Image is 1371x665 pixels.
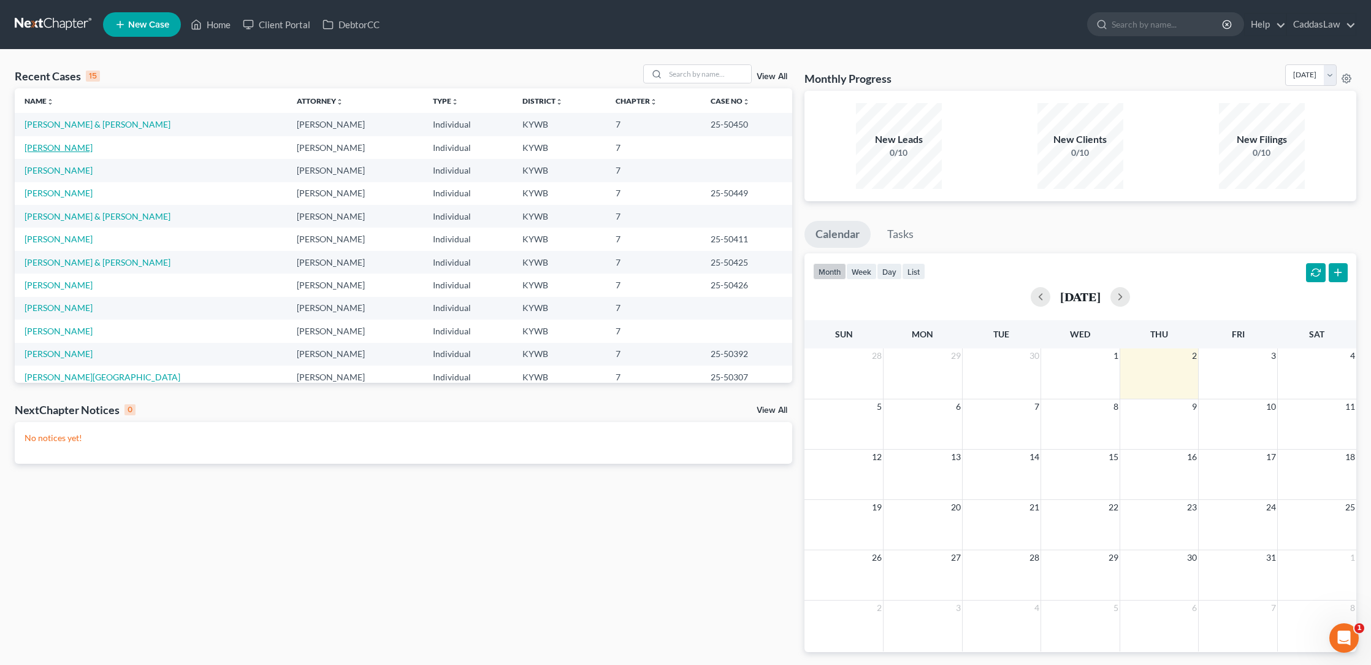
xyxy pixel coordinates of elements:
[86,71,100,82] div: 15
[25,372,180,382] a: [PERSON_NAME][GEOGRAPHIC_DATA]
[1112,348,1120,363] span: 1
[128,20,169,29] span: New Case
[513,113,606,136] td: KYWB
[1033,399,1041,414] span: 7
[950,450,962,464] span: 13
[606,159,701,182] td: 7
[25,302,93,313] a: [PERSON_NAME]
[336,98,343,106] i: unfold_more
[423,366,513,388] td: Individual
[993,329,1009,339] span: Tue
[423,228,513,250] td: Individual
[25,119,170,129] a: [PERSON_NAME] & [PERSON_NAME]
[513,274,606,296] td: KYWB
[877,263,902,280] button: day
[1112,13,1224,36] input: Search by name...
[1191,348,1198,363] span: 2
[616,96,657,106] a: Chapterunfold_more
[1107,550,1120,565] span: 29
[757,72,787,81] a: View All
[556,98,563,106] i: unfold_more
[1107,450,1120,464] span: 15
[1150,329,1168,339] span: Thu
[423,159,513,182] td: Individual
[1265,399,1277,414] span: 10
[950,500,962,515] span: 20
[606,205,701,228] td: 7
[1245,13,1286,36] a: Help
[1344,450,1356,464] span: 18
[513,136,606,159] td: KYWB
[423,274,513,296] td: Individual
[423,251,513,274] td: Individual
[25,96,54,106] a: Nameunfold_more
[950,348,962,363] span: 29
[1232,329,1245,339] span: Fri
[513,297,606,320] td: KYWB
[423,297,513,320] td: Individual
[297,96,343,106] a: Attorneyunfold_more
[25,257,170,267] a: [PERSON_NAME] & [PERSON_NAME]
[871,348,883,363] span: 28
[871,450,883,464] span: 12
[955,601,962,615] span: 3
[606,343,701,366] td: 7
[1265,450,1277,464] span: 17
[513,320,606,342] td: KYWB
[701,274,792,296] td: 25-50426
[606,366,701,388] td: 7
[287,343,423,366] td: [PERSON_NAME]
[25,348,93,359] a: [PERSON_NAME]
[15,402,136,417] div: NextChapter Notices
[650,98,657,106] i: unfold_more
[835,329,853,339] span: Sun
[1107,500,1120,515] span: 22
[25,211,170,221] a: [PERSON_NAME] & [PERSON_NAME]
[955,399,962,414] span: 6
[25,188,93,198] a: [PERSON_NAME]
[804,71,892,86] h3: Monthly Progress
[1191,399,1198,414] span: 9
[1186,500,1198,515] span: 23
[902,263,925,280] button: list
[606,228,701,250] td: 7
[876,221,925,248] a: Tasks
[513,366,606,388] td: KYWB
[423,113,513,136] td: Individual
[25,165,93,175] a: [PERSON_NAME]
[1349,601,1356,615] span: 8
[451,98,459,106] i: unfold_more
[1028,450,1041,464] span: 14
[1112,601,1120,615] span: 5
[1028,550,1041,565] span: 28
[876,399,883,414] span: 5
[606,297,701,320] td: 7
[25,432,782,444] p: No notices yet!
[856,147,942,159] div: 0/10
[1265,550,1277,565] span: 31
[237,13,316,36] a: Client Portal
[513,343,606,366] td: KYWB
[287,320,423,342] td: [PERSON_NAME]
[804,221,871,248] a: Calendar
[1028,500,1041,515] span: 21
[513,228,606,250] td: KYWB
[871,550,883,565] span: 26
[1186,450,1198,464] span: 16
[743,98,750,106] i: unfold_more
[47,98,54,106] i: unfold_more
[287,205,423,228] td: [PERSON_NAME]
[423,320,513,342] td: Individual
[25,142,93,153] a: [PERSON_NAME]
[1219,147,1305,159] div: 0/10
[1287,13,1356,36] a: CaddasLaw
[701,182,792,205] td: 25-50449
[606,274,701,296] td: 7
[423,343,513,366] td: Individual
[513,182,606,205] td: KYWB
[1265,500,1277,515] span: 24
[513,251,606,274] td: KYWB
[287,251,423,274] td: [PERSON_NAME]
[606,182,701,205] td: 7
[1344,399,1356,414] span: 11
